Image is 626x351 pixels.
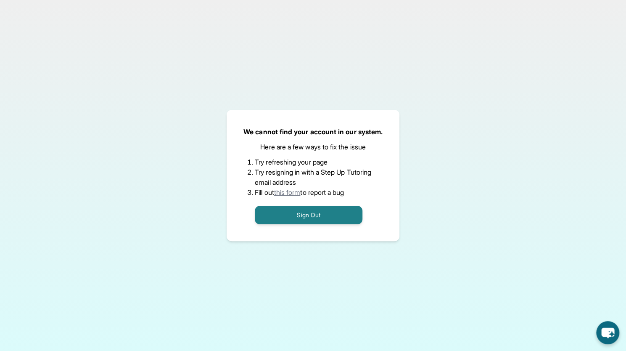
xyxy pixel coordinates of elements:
[255,157,371,167] li: Try refreshing your page
[255,187,371,197] li: Fill out to report a bug
[243,127,383,137] p: We cannot find your account in our system.
[255,210,362,219] a: Sign Out
[255,206,362,224] button: Sign Out
[596,321,619,344] button: chat-button
[260,142,366,152] p: Here are a few ways to fix the issue
[274,188,301,197] a: this form
[255,167,371,187] li: Try resigning in with a Step Up Tutoring email address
